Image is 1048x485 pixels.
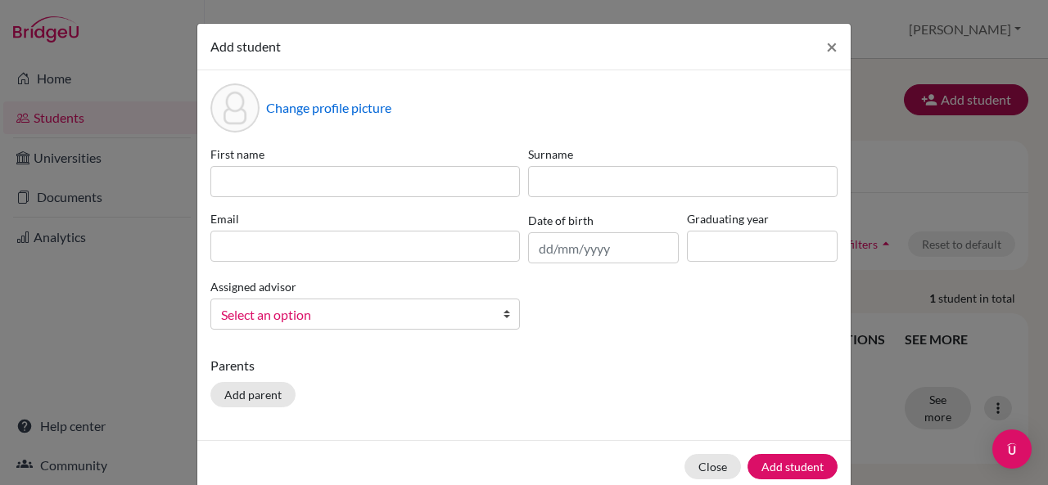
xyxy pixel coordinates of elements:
div: Profile picture [210,83,260,132]
input: dd/mm/yyyy [528,232,679,263]
label: Date of birth [528,212,594,229]
p: Parents [210,356,838,375]
button: Add student [748,454,838,479]
button: Close [684,454,741,479]
span: Select an option [221,304,488,326]
label: Email [210,210,520,227]
span: Add student [210,38,281,54]
div: Open Intercom Messenger [992,429,1032,469]
label: First name [210,146,520,163]
label: Graduating year [687,210,838,227]
label: Surname [528,146,838,163]
button: Close [813,24,851,70]
button: Add parent [210,382,296,407]
span: × [826,34,838,58]
label: Assigned advisor [210,278,296,295]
